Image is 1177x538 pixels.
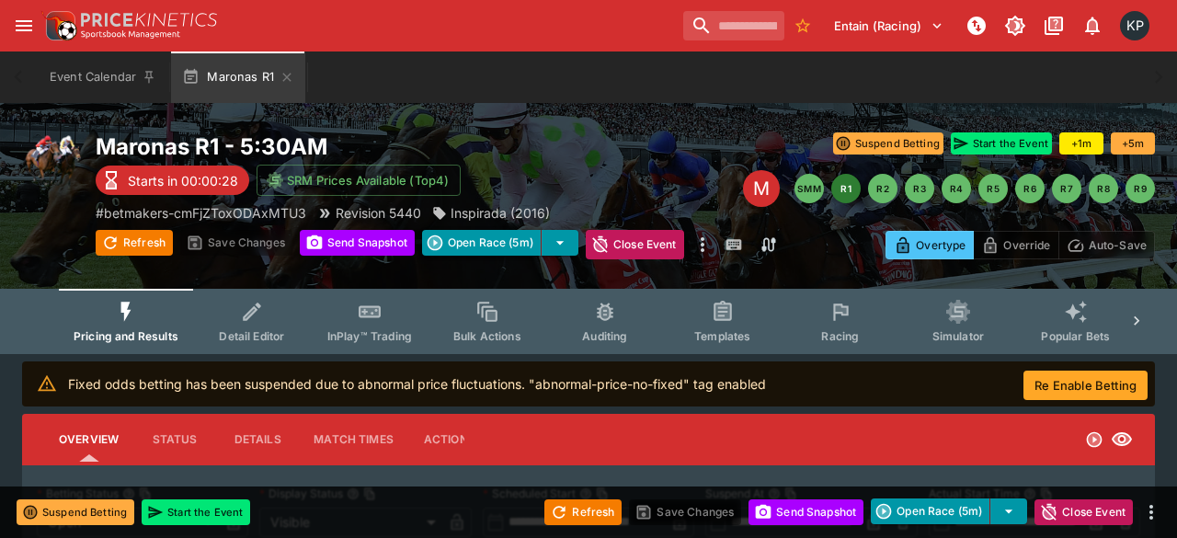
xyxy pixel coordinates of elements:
[40,7,77,44] img: PriceKinetics Logo
[81,13,217,27] img: PriceKinetics
[794,174,824,203] button: SMM
[1114,6,1155,46] button: Kedar Pandit
[905,174,934,203] button: R3
[978,174,1008,203] button: R5
[96,230,173,256] button: Refresh
[299,418,408,462] button: Match Times
[432,203,550,223] div: Inspirada (2016)
[1111,429,1133,451] svg: Visible
[582,329,627,343] span: Auditing
[128,171,238,190] p: Starts in 00:00:28
[142,499,250,525] button: Start the Event
[1058,231,1155,259] button: Auto-Save
[694,329,750,343] span: Templates
[871,498,990,524] button: Open Race (5m)
[1023,371,1148,400] button: Re Enable Betting
[821,329,859,343] span: Racing
[1085,430,1103,449] svg: Open
[544,499,622,525] button: Refresh
[1041,329,1110,343] span: Popular Bets
[133,418,216,462] button: Status
[171,52,305,103] button: Maronas R1
[683,11,784,40] input: search
[951,132,1052,155] button: Start the Event
[794,174,1155,203] nav: pagination navigation
[1015,174,1045,203] button: R6
[748,499,863,525] button: Send Snapshot
[39,52,167,103] button: Event Calendar
[17,499,134,525] button: Suspend Betting
[1034,499,1133,525] button: Close Event
[743,170,780,207] div: Edit Meeting
[542,230,578,256] button: select merge strategy
[1052,174,1081,203] button: R7
[422,230,542,256] button: Open Race (5m)
[59,289,1118,354] div: Event type filters
[1089,174,1118,203] button: R8
[886,231,1155,259] div: Start From
[422,230,578,256] div: split button
[868,174,897,203] button: R2
[833,132,943,155] button: Suspend Betting
[960,9,993,42] button: NOT Connected to PK
[408,418,491,462] button: Actions
[823,11,954,40] button: Select Tenant
[999,9,1032,42] button: Toggle light/dark mode
[96,203,306,223] p: Copy To Clipboard
[831,174,861,203] button: R1
[74,329,178,343] span: Pricing and Results
[586,230,684,259] button: Close Event
[1076,9,1109,42] button: Notifications
[216,418,299,462] button: Details
[81,30,180,39] img: Sportsbook Management
[886,231,974,259] button: Overtype
[871,498,1027,524] div: split button
[1126,174,1155,203] button: R9
[788,11,817,40] button: No Bookmarks
[22,132,81,191] img: horse_racing.png
[1059,132,1103,155] button: +1m
[932,329,984,343] span: Simulator
[1003,235,1050,255] p: Override
[451,203,550,223] p: Inspirada (2016)
[1120,11,1149,40] div: Kedar Pandit
[219,329,284,343] span: Detail Editor
[1140,501,1162,523] button: more
[453,329,521,343] span: Bulk Actions
[336,203,421,223] p: Revision 5440
[1089,235,1147,255] p: Auto-Save
[942,174,971,203] button: R4
[44,418,133,462] button: Overview
[96,132,714,161] h2: Copy To Clipboard
[7,9,40,42] button: open drawer
[300,230,415,256] button: Send Snapshot
[68,367,766,401] div: Fixed odds betting has been suspended due to abnormal price fluctuations. "abnormal-price-no-fixe...
[1037,9,1070,42] button: Documentation
[691,230,714,259] button: more
[916,235,966,255] p: Overtype
[257,165,461,196] button: SRM Prices Available (Top4)
[327,329,412,343] span: InPlay™ Trading
[973,231,1058,259] button: Override
[990,498,1027,524] button: select merge strategy
[1111,132,1155,155] button: +5m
